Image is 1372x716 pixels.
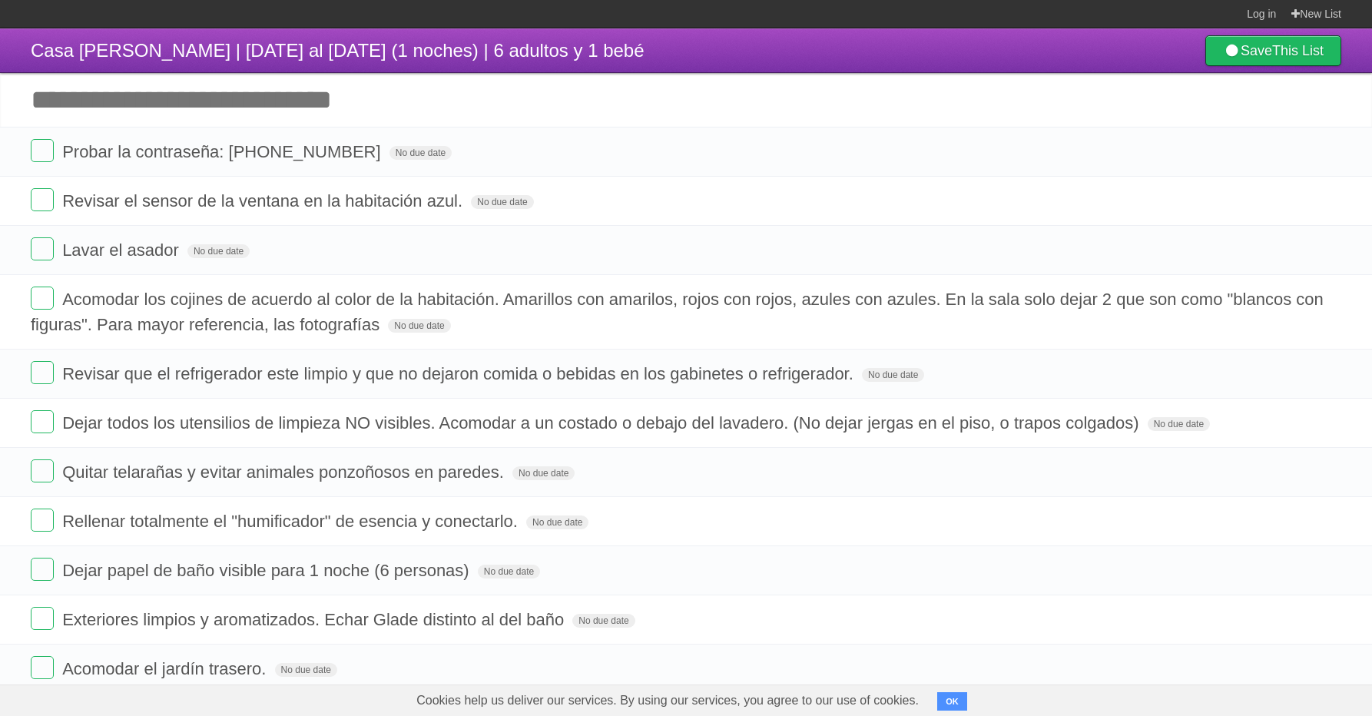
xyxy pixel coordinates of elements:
span: No due date [572,614,635,628]
span: Dejar papel de baño visible para 1 noche (6 personas) [62,561,473,580]
label: Done [31,607,54,630]
span: No due date [388,319,450,333]
label: Done [31,410,54,433]
span: Acomodar los cojines de acuerdo al color de la habitación. Amarillos con amarilos, rojos con rojo... [31,290,1324,334]
span: Revisar el sensor de la ventana en la habitación azul. [62,191,466,210]
label: Done [31,237,54,260]
span: Probar la contraseña: [PHONE_NUMBER] [62,142,385,161]
span: No due date [471,195,533,209]
span: Quitar telarañas y evitar animales ponzoñosos en paredes. [62,462,508,482]
span: No due date [389,146,452,160]
span: No due date [1148,417,1210,431]
span: Casa [PERSON_NAME] | [DATE] al [DATE] (1 noches) | 6 adultos y 1 bebé [31,40,645,61]
span: No due date [187,244,250,258]
span: Acomodar el jardín trasero. [62,659,270,678]
b: This List [1272,43,1324,58]
label: Done [31,459,54,482]
span: Exteriores limpios y aromatizados. Echar Glade distinto al del baño [62,610,568,629]
span: Revisar que el refrigerador este limpio y que no dejaron comida o bebidas en los gabinetes o refr... [62,364,857,383]
label: Done [31,509,54,532]
span: Cookies help us deliver our services. By using our services, you agree to our use of cookies. [401,685,934,716]
label: Done [31,558,54,581]
button: OK [937,692,967,711]
span: Dejar todos los utensilios de limpieza NO visibles. Acomodar a un costado o debajo del lavadero. ... [62,413,1142,433]
span: Rellenar totalmente el "humificador" de esencia y conectarlo. [62,512,522,531]
span: Lavar el asador [62,240,183,260]
label: Done [31,287,54,310]
label: Done [31,139,54,162]
span: No due date [526,515,588,529]
a: SaveThis List [1205,35,1341,66]
label: Done [31,656,54,679]
span: No due date [478,565,540,578]
span: No due date [862,368,924,382]
label: Done [31,188,54,211]
span: No due date [512,466,575,480]
span: No due date [275,663,337,677]
label: Done [31,361,54,384]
